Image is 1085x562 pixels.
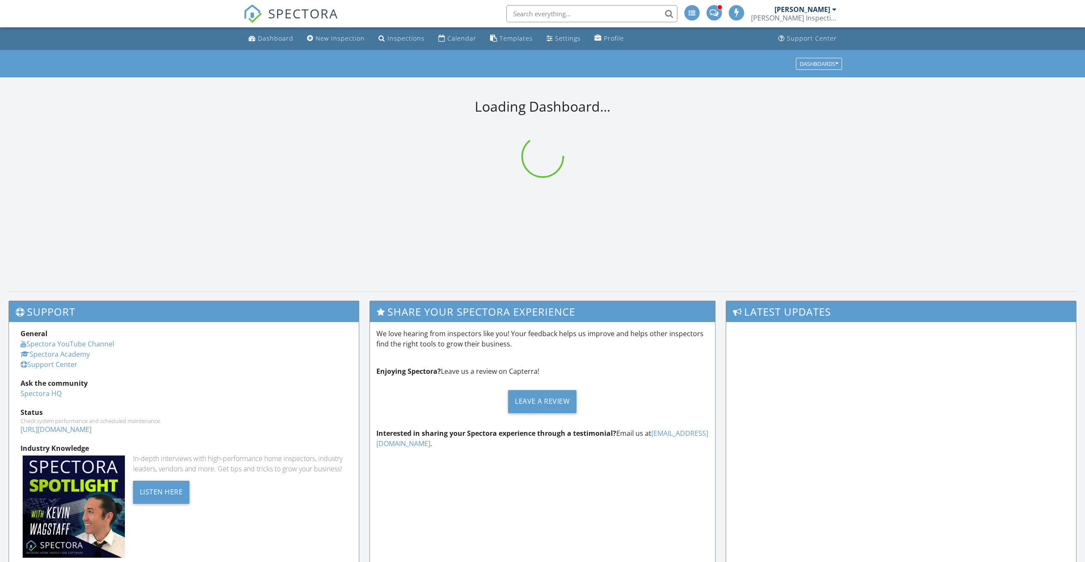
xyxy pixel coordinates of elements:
div: In-depth interviews with high-performance home inspectors, industry leaders, vendors and more. Ge... [133,453,348,474]
div: Leave a Review [508,390,576,413]
div: Dashboards [800,61,838,67]
div: [PERSON_NAME] [775,5,830,14]
img: Spectoraspolightmain [23,456,125,558]
h3: Latest Updates [726,301,1076,322]
a: Spectora YouTube Channel [21,339,114,349]
div: Settings [555,34,581,42]
a: Spectora Academy [21,349,90,359]
a: Spectora HQ [21,389,62,398]
div: Bain Inspection Service LLC [751,14,837,22]
p: We love hearing from inspectors like you! Your feedback helps us improve and helps other inspecto... [376,328,708,349]
a: Dashboard [245,31,297,47]
strong: General [21,329,47,338]
div: New Inspection [316,34,365,42]
div: Listen Here [133,481,190,504]
a: SPECTORA [243,12,338,30]
div: Dashboard [258,34,293,42]
a: [EMAIL_ADDRESS][DOMAIN_NAME] [376,429,708,448]
h3: Share Your Spectora Experience [370,301,715,322]
a: Leave a Review [376,383,708,420]
div: Calendar [447,34,476,42]
strong: Enjoying Spectora? [376,367,441,376]
a: Calendar [435,31,480,47]
a: Support Center [775,31,840,47]
p: Leave us a review on Capterra! [376,366,708,376]
div: Profile [604,34,624,42]
button: Dashboards [796,58,842,70]
a: Listen Here [133,487,190,496]
a: Support Center [21,360,77,369]
span: SPECTORA [268,4,338,22]
div: Check system performance and scheduled maintenance. [21,417,347,424]
a: Templates [487,31,536,47]
div: Support Center [787,34,837,42]
a: [URL][DOMAIN_NAME] [21,425,92,434]
h3: Support [9,301,359,322]
strong: Interested in sharing your Spectora experience through a testimonial? [376,429,616,438]
div: Industry Knowledge [21,443,347,453]
a: Profile [591,31,627,47]
div: Templates [500,34,533,42]
div: Ask the community [21,378,347,388]
a: Settings [543,31,584,47]
a: Inspections [375,31,428,47]
img: The Best Home Inspection Software - Spectora [243,4,262,23]
a: New Inspection [304,31,368,47]
div: Status [21,407,347,417]
p: Email us at . [376,428,708,449]
div: Inspections [387,34,425,42]
input: Search everything... [506,5,677,22]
